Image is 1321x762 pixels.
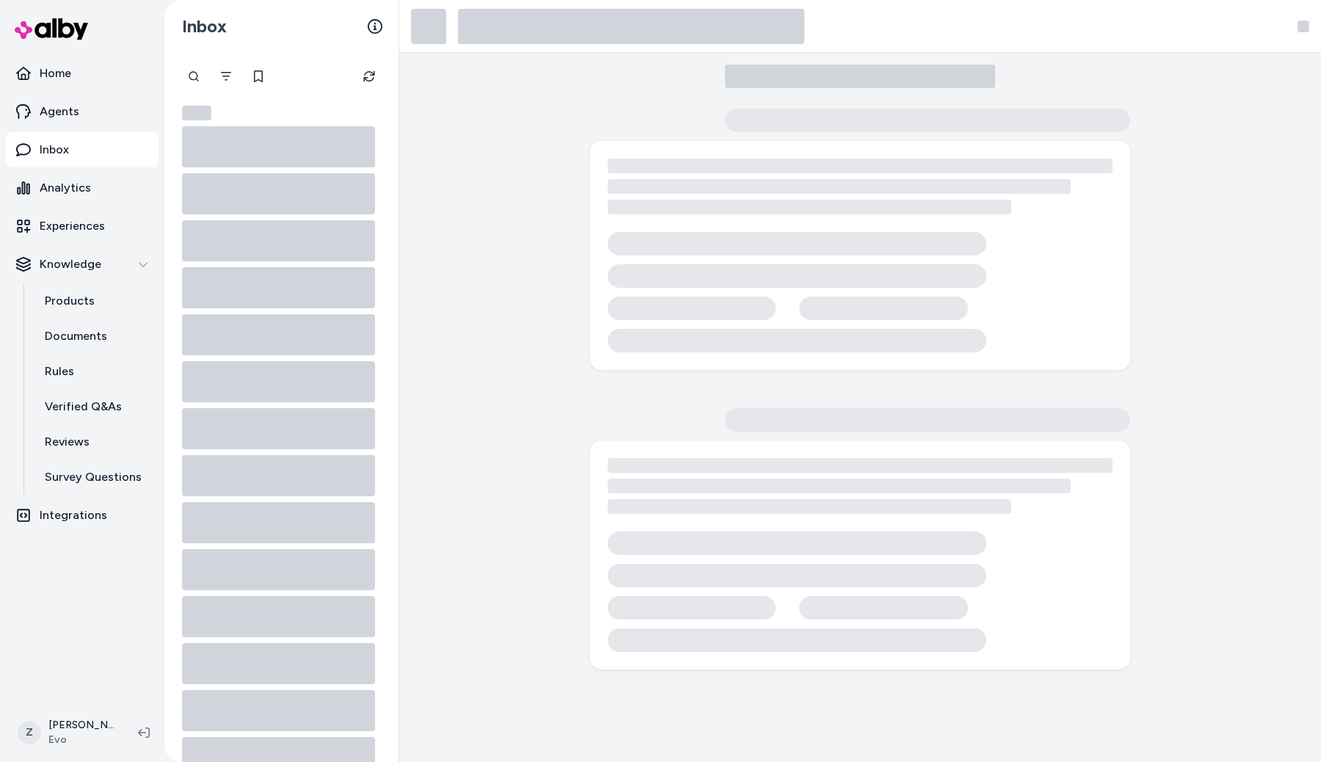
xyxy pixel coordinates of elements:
p: Experiences [40,217,105,235]
button: Filter [211,62,241,91]
a: Analytics [6,170,159,206]
a: Experiences [6,208,159,244]
span: Evo [48,733,114,747]
span: Z [18,721,41,744]
p: Analytics [40,179,91,197]
button: Z[PERSON_NAME]Evo [9,709,126,756]
a: Verified Q&As [30,389,159,424]
a: Survey Questions [30,460,159,495]
a: Documents [30,319,159,354]
p: Survey Questions [45,468,142,486]
p: Knowledge [40,255,101,273]
p: Documents [45,327,107,345]
h2: Inbox [182,15,227,37]
a: Rules [30,354,159,389]
a: Products [30,283,159,319]
a: Inbox [6,132,159,167]
p: [PERSON_NAME] [48,718,114,733]
p: Rules [45,363,74,380]
p: Inbox [40,141,69,159]
button: Refresh [354,62,384,91]
p: Verified Q&As [45,398,122,416]
p: Home [40,65,71,82]
a: Home [6,56,159,91]
a: Integrations [6,498,159,533]
a: Reviews [30,424,159,460]
button: Knowledge [6,247,159,282]
img: alby Logo [15,18,88,40]
p: Agents [40,103,79,120]
p: Integrations [40,507,107,524]
a: Agents [6,94,159,129]
p: Reviews [45,433,90,451]
p: Products [45,292,95,310]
